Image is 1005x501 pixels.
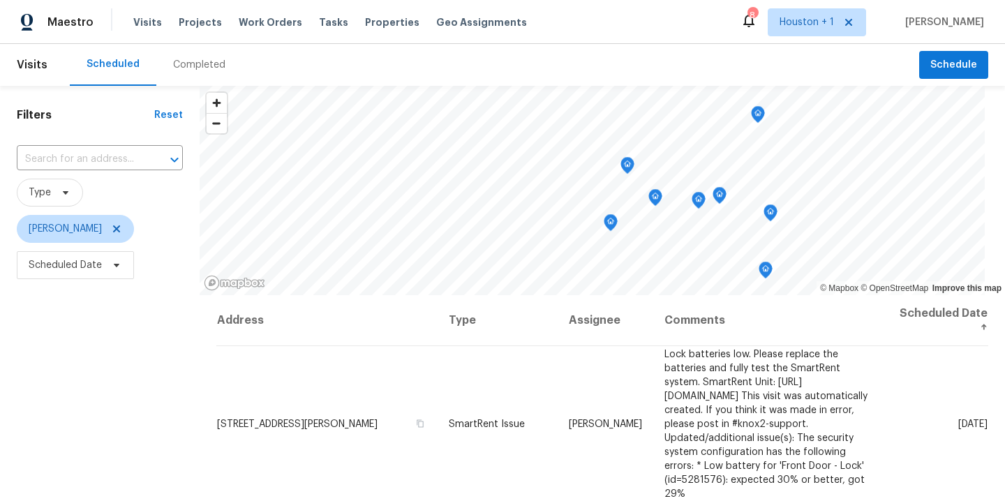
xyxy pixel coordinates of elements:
div: Map marker [766,295,780,317]
div: Map marker [692,192,706,214]
div: Map marker [604,214,618,236]
span: Lock batteries low. Please replace the batteries and fully test the SmartRent system. SmartRent U... [664,349,868,498]
span: Tasks [319,17,348,27]
span: Zoom out [207,114,227,133]
th: Assignee [558,295,653,346]
th: Scheduled Date ↑ [885,295,988,346]
button: Schedule [919,51,988,80]
button: Open [165,150,184,170]
div: 8 [747,8,757,22]
span: Visits [17,50,47,80]
span: [PERSON_NAME] [569,419,642,428]
div: Map marker [713,187,727,209]
span: Houston + 1 [780,15,834,29]
input: Search for an address... [17,149,144,170]
a: Mapbox [820,283,858,293]
div: Map marker [764,204,777,226]
span: Properties [365,15,419,29]
div: Scheduled [87,57,140,71]
button: Zoom in [207,93,227,113]
a: Mapbox homepage [204,275,265,291]
a: OpenStreetMap [861,283,928,293]
span: Projects [179,15,222,29]
span: [STREET_ADDRESS][PERSON_NAME] [217,419,378,428]
th: Address [216,295,438,346]
th: Type [438,295,558,346]
div: Completed [173,58,225,72]
a: Improve this map [932,283,1002,293]
canvas: Map [200,86,985,295]
span: Visits [133,15,162,29]
div: Map marker [648,189,662,211]
span: [PERSON_NAME] [29,222,102,236]
span: Scheduled Date [29,258,102,272]
span: [PERSON_NAME] [900,15,984,29]
span: Geo Assignments [436,15,527,29]
span: Type [29,186,51,200]
div: Map marker [620,157,634,179]
div: Reset [154,108,183,122]
th: Comments [653,295,885,346]
button: Zoom out [207,113,227,133]
span: Schedule [930,57,977,74]
div: Map marker [759,262,773,283]
h1: Filters [17,108,154,122]
span: Work Orders [239,15,302,29]
span: [DATE] [958,419,988,428]
span: Maestro [47,15,94,29]
span: SmartRent Issue [449,419,525,428]
div: Map marker [751,106,765,128]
